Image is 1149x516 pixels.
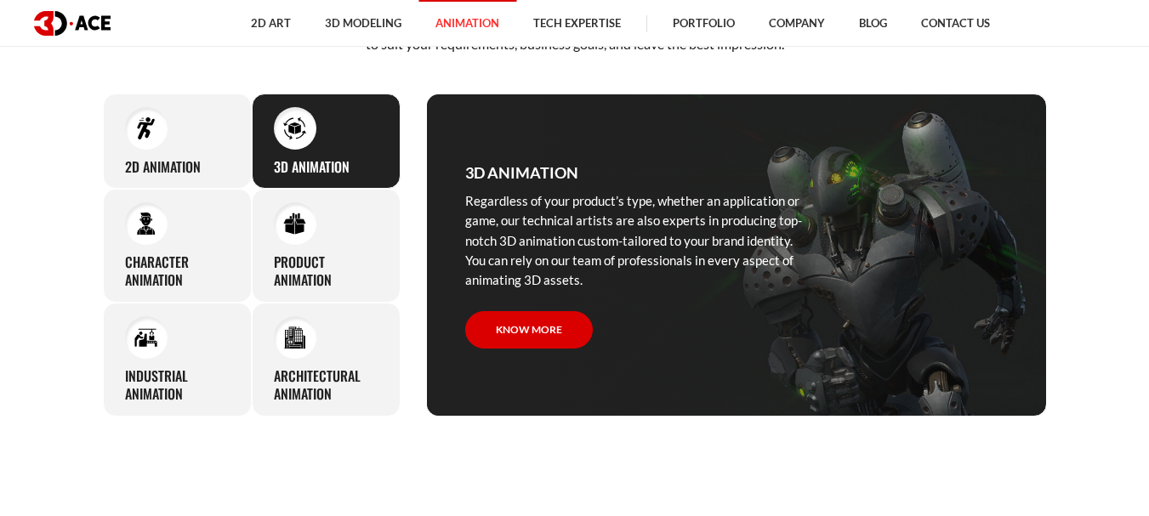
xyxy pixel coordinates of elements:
[125,253,230,289] h3: Character animation
[274,158,350,176] h3: 3D Animation
[274,367,378,403] h3: Architectural animation
[134,326,157,349] img: Industrial animation
[125,367,230,403] h3: Industrial animation
[274,253,378,289] h3: Product animation
[283,326,306,349] img: Architectural animation
[125,158,201,176] h3: 2D Animation
[283,213,306,235] img: Product animation
[465,191,814,291] p: Regardless of your product’s type, whether an application or game, our technical artists are also...
[134,213,157,235] img: Character animation
[34,11,111,36] img: logo dark
[134,116,157,139] img: 2D Animation
[283,116,306,139] img: 3D Animation
[465,311,593,349] a: Know more
[465,161,578,184] h3: 3D Animation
